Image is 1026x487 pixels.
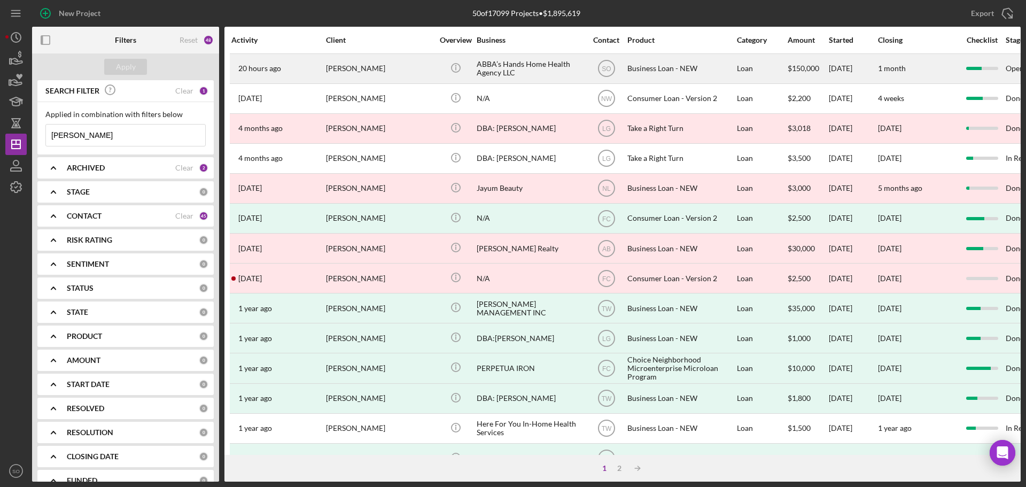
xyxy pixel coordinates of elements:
time: 2025-05-08 14:49 [238,154,283,163]
div: [PERSON_NAME] [326,384,433,413]
div: [DATE] [829,55,877,83]
div: 1 [199,86,208,96]
div: [DATE] [829,204,877,233]
div: Clear [175,212,193,220]
div: [DATE] [829,114,877,143]
div: [DATE] [878,334,901,343]
div: 0 [199,404,208,413]
time: 2024-04-18 19:51 [238,364,272,373]
text: TW [601,455,611,462]
div: Overview [436,36,476,44]
div: [DATE] [829,84,877,113]
b: Filters [115,36,136,44]
div: [PERSON_NAME] [326,174,433,203]
div: DBA: [PERSON_NAME] [477,384,584,413]
div: Category [737,36,787,44]
div: Reset [180,36,198,44]
text: FC [602,275,611,282]
div: 0 [199,452,208,461]
div: [PERSON_NAME] [326,84,433,113]
b: STATE [67,308,88,316]
time: 2025-05-08 15:22 [238,124,283,133]
div: Jayum Beauty [477,174,584,203]
div: Open Intercom Messenger [990,440,1015,466]
div: $3,500 [788,144,828,173]
div: N/A [477,204,584,233]
div: Loan [737,55,787,83]
div: $1,000 [788,324,828,352]
div: [DATE] [878,394,901,403]
time: 2024-07-29 20:23 [238,304,272,313]
b: CONTACT [67,212,102,220]
div: [DATE] [829,174,877,203]
text: LG [602,335,610,342]
button: SO [5,460,27,482]
div: Checklist [959,36,1005,44]
div: Closing [878,36,958,44]
div: [PERSON_NAME] [326,55,433,83]
div: Consumer Loan - Version 2 [627,264,734,292]
div: Consumer Loan - Version 2 [627,84,734,113]
time: 1 year ago [878,423,912,432]
div: $3,018 [788,114,828,143]
div: $5,000 [788,444,828,473]
div: 0 [199,380,208,389]
text: NW [601,95,612,103]
div: [DATE] [829,414,877,443]
div: [DATE] [829,144,877,173]
button: New Project [32,3,111,24]
div: $2,500 [788,204,828,233]
div: Take a Right Turn [627,144,734,173]
div: Business Loan - NEW [627,444,734,473]
div: N/A [477,264,584,292]
time: 2024-03-26 13:58 [238,454,272,462]
text: TW [601,425,611,432]
div: $30,000 [788,234,828,262]
time: 2024-11-07 03:54 [238,214,262,222]
time: 2025-08-26 22:25 [238,64,281,73]
div: Loan [737,204,787,233]
div: [PERSON_NAME] [326,264,433,292]
div: Clear [175,164,193,172]
div: [DATE] [829,234,877,262]
time: 2024-10-06 16:03 [238,274,262,283]
time: 5 months ago [878,183,922,192]
time: 2024-06-12 14:28 [238,334,272,343]
b: RISK RATING [67,236,112,244]
div: 0 [199,187,208,197]
div: [PERSON_NAME] MANAGEMENT INC [477,294,584,322]
div: Loan [737,114,787,143]
time: 2024-04-03 01:36 [238,394,272,403]
div: Here For You In-Home Health Services [477,414,584,443]
div: $2,500 [788,264,828,292]
text: LG [602,125,610,133]
text: FC [602,215,611,222]
div: Business Loan - NEW [627,55,734,83]
b: FUNDED [67,476,97,485]
div: Business Loan - NEW [627,294,734,322]
text: TW [601,305,611,312]
div: 0 [199,476,208,485]
div: Loan [737,324,787,352]
time: [DATE] [878,153,901,163]
div: Activity [231,36,325,44]
div: Export [971,3,994,24]
div: Client [326,36,433,44]
button: Export [960,3,1021,24]
div: Business Loan - NEW [627,234,734,262]
time: [DATE] [878,244,901,253]
div: Loan [737,294,787,322]
div: $10,000 [788,354,828,382]
div: [PERSON_NAME] Realty [477,234,584,262]
div: DBA:[PERSON_NAME] [477,324,584,352]
div: 2 [612,464,627,473]
div: Take a Right Turn [627,114,734,143]
div: [DATE] [878,304,901,313]
b: SENTIMENT [67,260,109,268]
div: [DATE] [829,384,877,413]
time: 2024-10-18 16:49 [238,244,262,253]
div: Consumer Loan - Version 2 [627,204,734,233]
div: Amount [788,36,828,44]
text: FC [602,365,611,373]
div: Loan [737,414,787,443]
